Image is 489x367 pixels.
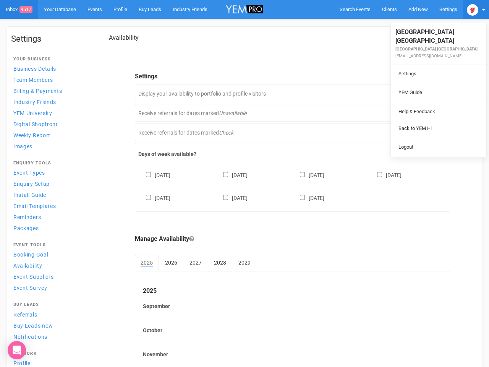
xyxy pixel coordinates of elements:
[8,341,26,359] div: Open Intercom Messenger
[11,75,95,85] a: Team Members
[135,255,159,271] a: 2025
[11,108,95,118] a: YEM University
[369,171,402,179] label: [DATE]
[138,150,447,158] label: Days of week available?
[138,171,170,179] label: [DATE]
[13,170,45,176] span: Event Types
[11,271,95,282] a: Event Suppliers
[219,110,246,116] em: Unavailable
[13,88,62,94] span: Billing & Payments
[11,86,95,96] a: Billing & Payments
[135,123,450,141] div: Receive referrals for dates marked
[11,283,95,293] a: Event Survey
[11,249,95,260] a: Booking Goal
[11,141,95,151] a: Images
[13,252,48,258] span: Booking Goal
[11,34,95,44] h1: Settings
[11,201,95,211] a: Email Templates
[146,172,151,177] input: [DATE]
[143,326,442,334] label: October
[13,181,50,187] span: Enquiry Setup
[13,192,46,198] span: Install Guide
[393,104,484,119] a: Help & Feedback
[393,67,484,81] a: Settings
[393,140,484,155] a: Logout
[135,104,450,122] div: Receive referrals for dates marked
[135,72,450,81] legend: Settings
[340,6,371,12] span: Search Events
[143,302,442,310] label: September
[233,255,256,270] a: 2029
[395,28,454,44] span: [GEOGRAPHIC_DATA] [GEOGRAPHIC_DATA]
[135,235,450,244] legend: Manage Availability
[223,195,228,200] input: [DATE]
[184,255,207,270] a: 2027
[13,66,56,72] span: Business Details
[292,193,324,202] label: [DATE]
[395,54,463,58] small: [EMAIL_ADDRESS][DOMAIN_NAME]
[13,132,50,138] span: Weekly Report
[292,171,324,179] label: [DATE]
[11,119,95,129] a: Digital Shopfront
[11,167,95,178] a: Event Types
[13,121,58,127] span: Digital Shopfront
[11,212,95,222] a: Reminders
[109,34,139,41] h2: Availability
[11,179,95,189] a: Enquiry Setup
[11,331,95,342] a: Notifications
[13,161,93,166] h4: Enquiry Tools
[208,255,232,270] a: 2028
[215,171,248,179] label: [DATE]
[159,255,183,270] a: 2026
[377,172,382,177] input: [DATE]
[13,110,52,116] span: YEM University
[11,223,95,233] a: Packages
[223,172,228,177] input: [DATE]
[143,351,442,358] label: November
[11,97,95,107] a: Industry Friends
[13,274,54,280] span: Event Suppliers
[11,63,95,74] a: Business Details
[13,334,47,340] span: Notifications
[13,302,93,307] h4: Buy Leads
[13,203,56,209] span: Email Templates
[13,351,93,356] h4: Network
[13,285,47,291] span: Event Survey
[300,195,305,200] input: [DATE]
[11,260,95,271] a: Availability
[146,195,151,200] input: [DATE]
[11,309,95,320] a: Referrals
[138,193,170,202] label: [DATE]
[219,130,233,136] em: Check
[215,193,248,202] label: [DATE]
[395,47,479,52] small: [GEOGRAPHIC_DATA] [GEOGRAPHIC_DATA].
[135,84,450,102] div: Display your availability to portfolio and profile visitors
[13,263,42,269] span: Availability
[13,214,41,220] span: Reminders
[467,4,478,16] img: open-uri20250107-2-1pbi2ie
[19,6,32,13] span: 9517
[13,77,53,83] span: Team Members
[13,225,39,231] span: Packages
[11,130,95,140] a: Weekly Report
[382,6,397,12] span: Clients
[393,121,484,136] a: Back to YEM Hi
[13,243,93,247] h4: Event Tools
[11,320,95,331] a: Buy Leads now
[143,287,442,296] legend: 2025
[11,190,95,200] a: Install Guide
[13,57,93,62] h4: Your Business
[13,143,32,149] span: Images
[408,6,428,12] span: Add New
[300,172,305,177] input: [DATE]
[393,85,484,100] a: YEM Guide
